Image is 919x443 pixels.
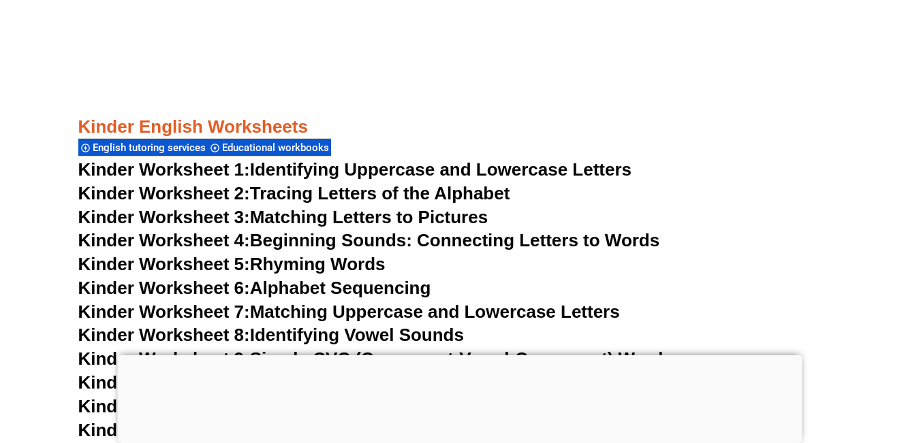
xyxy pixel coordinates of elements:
span: Kinder Worksheet 9: [78,348,250,369]
a: Kinder Worksheet 4:Beginning Sounds: Connecting Letters to Words [78,230,660,250]
a: Kinder Worksheet 12:First Letter of Words [78,420,434,440]
h3: Kinder English Worksheets [78,116,841,139]
a: Kinder Worksheet 5:Rhyming Words [78,254,386,274]
a: Kinder Worksheet 3:Matching Letters to Pictures [78,207,488,227]
span: Kinder Worksheet 12: [78,420,260,440]
span: Kinder Worksheet 10: [78,372,260,393]
span: Kinder Worksheet 4: [78,230,250,250]
div: English tutoring services [78,138,208,157]
span: Kinder Worksheet 1: [78,159,250,180]
a: Kinder Worksheet 1:Identifying Uppercase and Lowercase Letters [78,159,632,180]
a: Kinder Worksheet 11:Letter Tracing [78,396,377,416]
div: Educational workbooks [208,138,331,157]
span: Educational workbooks [222,142,333,154]
a: Kinder Worksheet 7:Matching Uppercase and Lowercase Letters [78,301,620,322]
a: Kinder Worksheet 2:Tracing Letters of the Alphabet [78,183,510,203]
iframe: Advertisement [117,355,802,440]
span: Kinder Worksheet 3: [78,207,250,227]
span: English tutoring services [93,142,210,154]
span: Kinder Worksheet 11: [78,396,260,416]
span: Kinder Worksheet 5: [78,254,250,274]
a: Kinder Worksheet 8:Identifying Vowel Sounds [78,325,464,345]
iframe: Chat Widget [692,289,919,443]
span: Kinder Worksheet 6: [78,278,250,298]
span: Kinder Worksheet 2: [78,183,250,203]
a: Kinder Worksheet 9:Simple CVC (Consonant-Vowel-Consonant) Words [78,348,673,369]
span: Kinder Worksheet 7: [78,301,250,322]
a: Kinder Worksheet 6:Alphabet Sequencing [78,278,431,298]
span: Kinder Worksheet 8: [78,325,250,345]
a: Kinder Worksheet 10:Short and Long Vowel Sounds [78,372,516,393]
